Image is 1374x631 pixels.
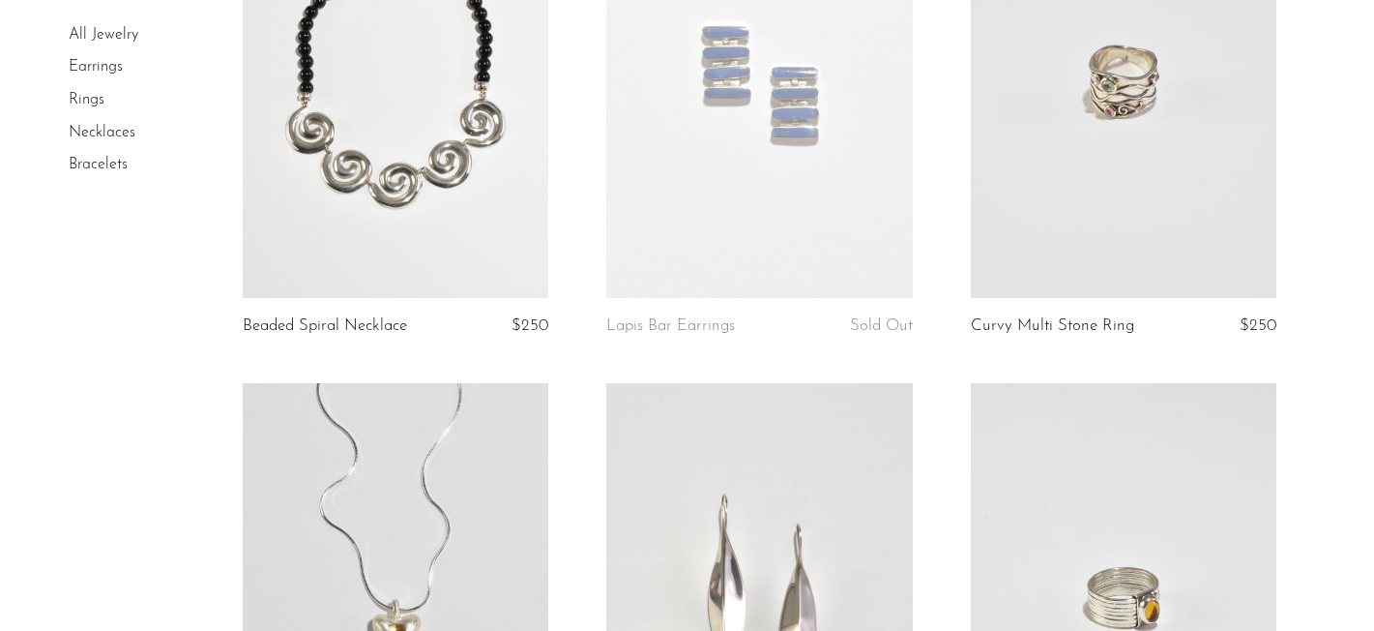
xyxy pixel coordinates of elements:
a: Lapis Bar Earrings [606,317,735,335]
a: Rings [69,92,104,107]
a: Necklaces [69,125,135,140]
a: Earrings [69,60,123,75]
span: Sold Out [850,317,913,334]
a: Bracelets [69,157,128,172]
a: All Jewelry [69,27,138,43]
a: Curvy Multi Stone Ring [971,317,1134,335]
a: Beaded Spiral Necklace [243,317,407,335]
span: $250 [512,317,548,334]
span: $250 [1240,317,1276,334]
